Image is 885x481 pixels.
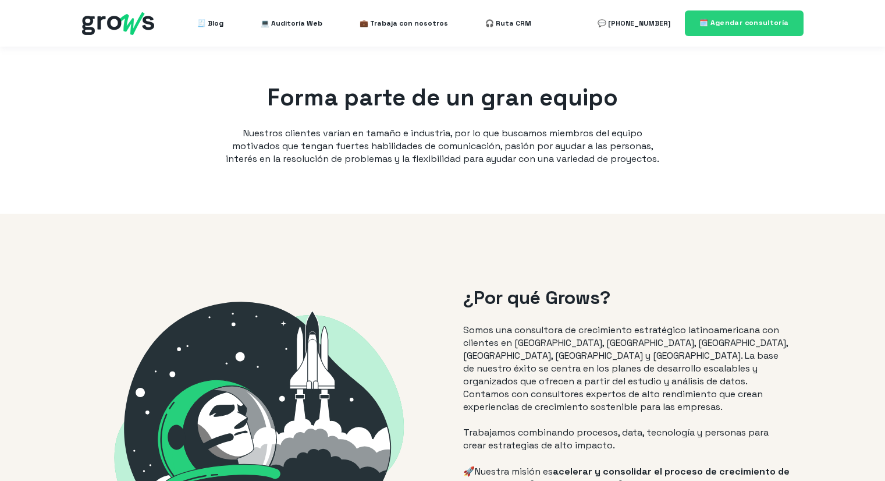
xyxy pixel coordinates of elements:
[197,12,223,35] a: 🧾 Blog
[261,12,322,35] a: 💻 Auditoría Web
[360,12,448,35] a: 💼 Trabaja con nosotros
[485,12,531,35] a: 🎧 Ruta CRM
[598,12,670,35] a: 💬 [PHONE_NUMBER]
[463,426,791,452] p: Trabajamos combinando procesos, data, tecnología y personas para crear estrategias de alto impacto.
[827,425,885,481] iframe: Chat Widget
[685,10,804,36] a: 🗓️ Agendar consultoría
[463,324,791,413] p: Somos una consultora de crecimiento estratégico latinoamericana con clientes en [GEOGRAPHIC_DATA]...
[699,18,789,27] span: 🗓️ Agendar consultoría
[222,127,664,165] p: Nuestros clientes varían en tamaño e industria, por lo que buscamos miembros del equipo motivados...
[82,12,154,35] img: grows - hubspot
[463,285,791,311] h2: ¿Por qué Grows?
[222,82,664,114] h1: Forma parte de un gran equipo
